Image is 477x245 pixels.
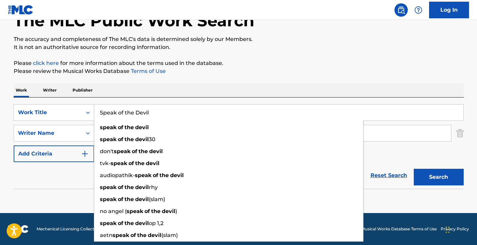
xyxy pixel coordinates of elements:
a: Terms of Use [129,68,166,74]
strong: devil [149,148,163,154]
strong: of [118,124,123,130]
strong: the [138,148,148,154]
img: 9d2ae6d4665cec9f34b9.svg [81,150,89,158]
div: Drag [446,220,450,240]
strong: the [124,124,134,130]
a: click here [33,60,59,66]
strong: devil [162,208,175,214]
h1: The MLC Public Work Search [14,11,254,31]
strong: the [159,172,169,178]
strong: the [135,160,144,166]
img: Delete Criterion [456,125,464,141]
div: Work Title [18,109,78,117]
strong: of [118,220,123,226]
strong: speak [113,232,129,238]
span: audiopathik- [100,172,135,178]
strong: speak [126,208,143,214]
span: no angel ( [100,208,126,214]
strong: devil [135,220,149,226]
a: Privacy Policy [441,226,469,232]
strong: speak [111,160,127,166]
p: Please review the Musical Works Database [14,67,464,75]
strong: speak [100,184,117,190]
strong: the [151,208,160,214]
a: Log In [429,2,469,18]
strong: of [130,232,136,238]
span: aetn [100,232,113,238]
span: don't [100,148,114,154]
span: ) [175,208,177,214]
strong: speak [135,172,151,178]
strong: speak [100,136,117,142]
strong: of [128,160,134,166]
p: The accuracy and completeness of The MLC's data is determined solely by our Members. [14,35,464,43]
span: tvk- [100,160,111,166]
strong: speak [100,124,117,130]
a: Musical Works Database Terms of Use [361,226,437,232]
strong: the [124,220,134,226]
span: (slam) [161,232,178,238]
strong: devil [170,172,184,178]
strong: devil [135,196,149,202]
div: Writer Name [18,129,78,137]
img: logo [8,225,29,233]
a: Reset Search [367,168,410,183]
button: Search [414,169,464,185]
span: 30 [149,136,155,142]
p: It is not an authoritative source for recording information. [14,43,464,51]
img: MLC Logo [8,5,34,15]
strong: of [153,172,158,178]
strong: of [144,208,150,214]
button: Add Criteria [14,145,94,162]
a: Public Search [394,3,408,17]
strong: speak [100,220,117,226]
strong: devil [148,232,161,238]
strong: devil [135,124,149,130]
span: rhy [149,184,158,190]
div: Help [412,3,425,17]
strong: of [118,184,123,190]
span: Mechanical Licensing Collective © 2025 [37,226,114,232]
strong: the [124,184,134,190]
strong: devil [146,160,159,166]
span: (slam) [149,196,165,202]
strong: of [132,148,137,154]
p: Writer [41,83,59,97]
strong: the [124,136,134,142]
strong: the [124,196,134,202]
img: search [397,6,405,14]
strong: devil [135,184,149,190]
strong: the [137,232,146,238]
strong: speak [100,196,117,202]
strong: of [118,136,123,142]
form: Search Form [14,104,464,189]
strong: devil [135,136,149,142]
p: Publisher [71,83,95,97]
img: help [414,6,422,14]
iframe: Chat Widget [444,213,477,245]
strong: of [118,196,123,202]
p: Please for more information about the terms used in the database. [14,59,464,67]
span: op 1,2 [149,220,163,226]
p: Work [14,83,29,97]
strong: speak [114,148,130,154]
